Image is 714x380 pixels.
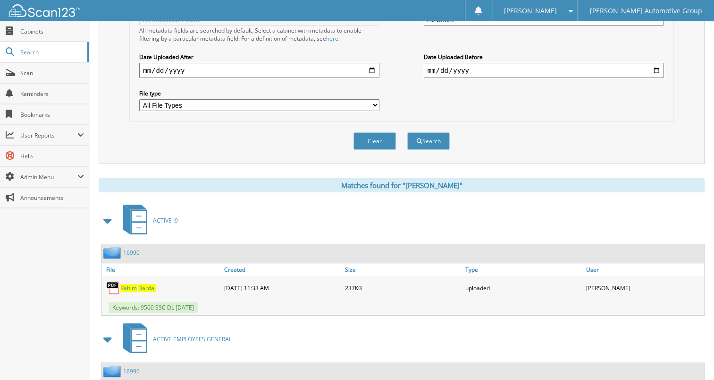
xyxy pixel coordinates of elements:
[222,278,342,297] div: [DATE] 11:33 AM
[9,4,80,17] img: scan123-logo-white.svg
[343,278,463,297] div: 237KB
[138,284,156,292] span: Bardai
[118,202,178,239] a: ACTIVE I9
[139,53,379,61] label: Date Uploaded After
[153,216,178,225] span: ACTIVE I9
[153,335,232,343] span: ACTIVE EMPLOYEES GENERAL
[120,284,156,292] a: Rahim Bardai
[20,69,84,77] span: Scan
[20,111,84,119] span: Bookmarks
[123,249,140,257] a: 16990
[463,263,583,276] a: Type
[584,263,704,276] a: User
[222,263,342,276] a: Created
[20,90,84,98] span: Reminders
[139,26,379,43] div: All metadata fields are searched by default. Select a cabinet with metadata to enable filtering b...
[139,63,379,78] input: start
[20,173,77,181] span: Admin Menu
[590,8,702,14] span: [PERSON_NAME] Automotive Group
[123,367,140,375] a: 16990
[20,194,84,202] span: Announcements
[20,27,84,35] span: Cabinets
[326,35,338,43] a: here
[109,302,198,313] span: Keywords: 9560 SSC DL [DATE]
[584,278,704,297] div: [PERSON_NAME]
[504,8,557,14] span: [PERSON_NAME]
[20,131,77,139] span: User Reports
[424,63,664,78] input: end
[424,53,664,61] label: Date Uploaded Before
[120,284,137,292] span: Rahim
[139,89,379,97] label: File type
[103,247,123,259] img: folder2.png
[667,335,714,380] iframe: Chat Widget
[103,365,123,377] img: folder2.png
[106,281,120,295] img: PDF.png
[407,132,450,150] button: Search
[353,132,396,150] button: Clear
[101,263,222,276] a: File
[20,152,84,160] span: Help
[99,178,705,192] div: Matches found for "[PERSON_NAME]"
[343,263,463,276] a: Size
[20,48,83,56] span: Search
[118,320,232,358] a: ACTIVE EMPLOYEES GENERAL
[463,278,583,297] div: uploaded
